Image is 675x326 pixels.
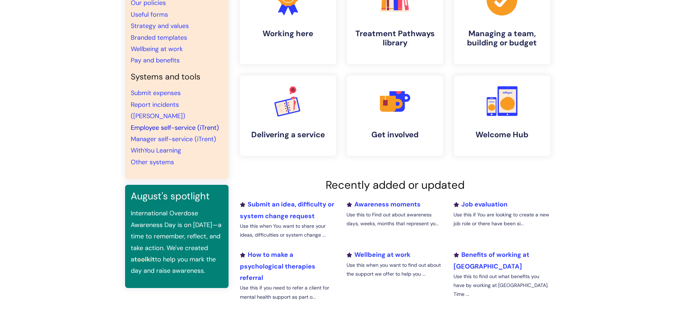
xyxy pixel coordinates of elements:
h4: Systems and tools [131,72,223,82]
h4: Get involved [353,130,438,139]
a: Submit an idea, difficulty or system change request [240,200,334,220]
a: Wellbeing at work [131,45,183,53]
a: Wellbeing at work [347,250,410,259]
a: Pay and benefits [131,56,180,65]
h4: Delivering a service [246,130,331,139]
a: WithYou Learning [131,146,181,155]
h4: Treatment Pathways library [353,29,438,48]
h4: Welcome Hub [460,130,545,139]
p: Use this if you need to refer a client for mental health support as part o... [240,283,336,301]
p: Use this to Find out about awareness days, weeks, months that represent yo... [347,210,443,228]
a: Job evaluation [454,200,507,209]
a: Welcome Hub [454,76,550,156]
a: Employee self-service (iTrent) [131,123,219,132]
a: Other systems [131,158,174,166]
p: Use this to find out what benefits you have by working at [GEOGRAPHIC_DATA]. Time ... [454,272,550,299]
a: Get involved [347,76,443,156]
a: How to make a psychological therapies referral [240,250,315,282]
h4: Working here [246,29,331,38]
a: Useful forms [131,10,168,19]
a: toolkit [134,255,155,264]
h3: August's spotlight [131,190,223,202]
a: Delivering a service [240,76,336,156]
a: Report incidents ([PERSON_NAME]) [131,100,185,120]
p: Use this when You want to share your ideas, difficulties or system change ... [240,222,336,239]
a: Manager self-service (iTrent) [131,135,216,143]
a: Strategy and values [131,22,189,30]
a: Branded templates [131,33,187,42]
h4: Managing a team, building or budget [460,29,545,48]
a: Awareness moments [347,200,421,209]
p: International Overdose Awareness Day is on [DATE]—a time to remember, reflect, and take action. W... [131,208,223,276]
a: Benefits of working at [GEOGRAPHIC_DATA] [454,250,529,270]
a: Submit expenses [131,89,181,97]
h2: Recently added or updated [240,178,550,192]
p: Use this if You are looking to create a new job role or there have been si... [454,210,550,228]
p: Use this when you want to find out about the support we offer to help you ... [347,261,443,278]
